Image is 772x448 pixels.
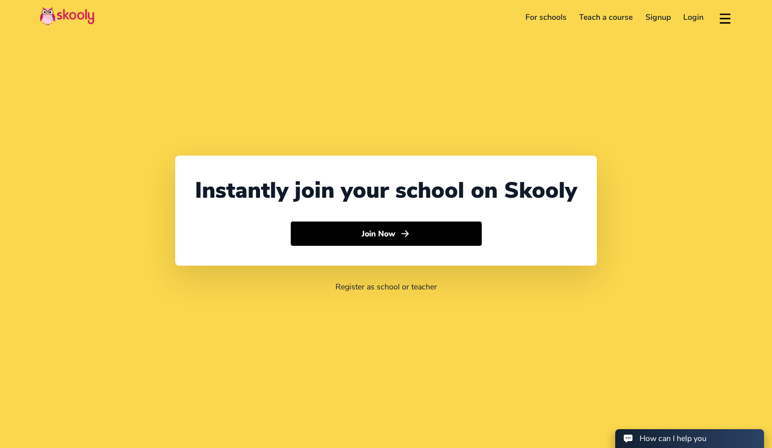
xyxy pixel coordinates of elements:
img: Skooly [40,6,94,26]
button: Join Nowarrow forward outline [291,222,482,246]
a: For schools [519,9,573,25]
button: menu outline [718,9,732,26]
a: Register as school or teacher [335,281,437,292]
a: Teach a course [573,9,639,25]
a: Signup [639,9,677,25]
div: Instantly join your school on Skooly [195,175,577,206]
ion-icon: arrow forward outline [400,228,410,239]
a: Login [677,9,710,25]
